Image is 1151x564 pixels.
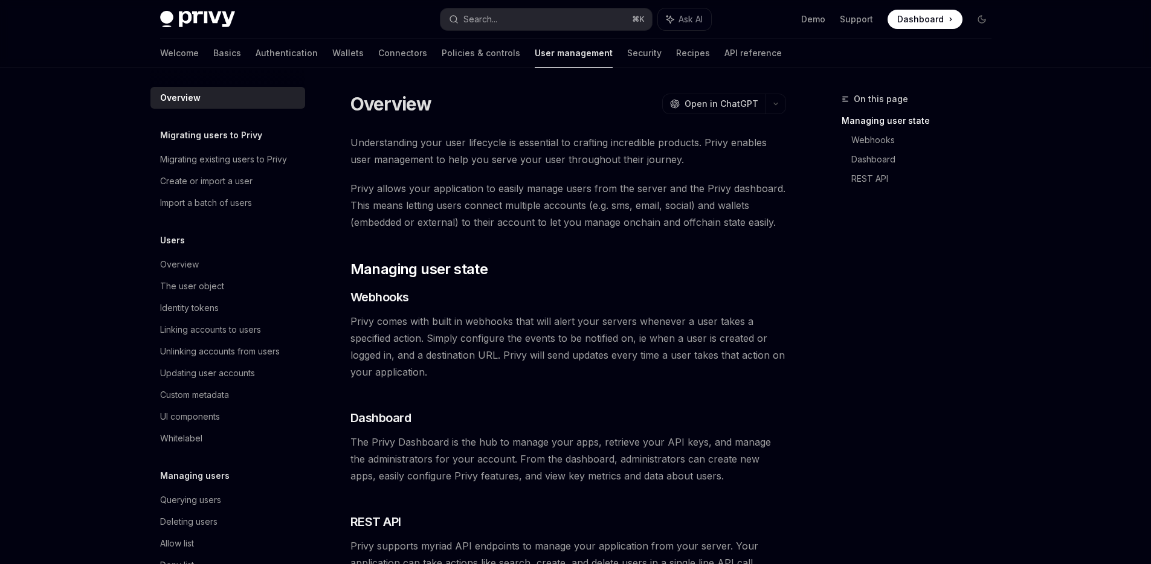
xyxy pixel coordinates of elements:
a: Security [627,39,662,68]
button: Ask AI [658,8,711,30]
div: Updating user accounts [160,366,255,380]
button: Search...⌘K [440,8,652,30]
div: Allow list [160,536,194,551]
a: Authentication [256,39,318,68]
a: Webhooks [851,130,1001,150]
a: Overview [150,87,305,109]
div: Deleting users [160,514,218,529]
span: Ask AI [679,13,703,25]
a: REST API [851,169,1001,188]
a: Welcome [160,39,199,68]
div: Migrating existing users to Privy [160,152,287,167]
a: Import a batch of users [150,192,305,214]
span: ⌘ K [632,14,645,24]
span: Privy allows your application to easily manage users from the server and the Privy dashboard. Thi... [350,180,786,231]
a: The user object [150,275,305,297]
span: The Privy Dashboard is the hub to manage your apps, retrieve your API keys, and manage the admini... [350,434,786,484]
span: Dashboard [350,409,411,426]
a: Create or import a user [150,170,305,192]
h5: Users [160,233,185,248]
a: Deleting users [150,511,305,533]
h5: Migrating users to Privy [160,128,262,143]
span: Privy comes with built in webhooks that will alert your servers whenever a user takes a specified... [350,313,786,380]
a: Linking accounts to users [150,319,305,341]
a: Dashboard [851,150,1001,169]
a: Updating user accounts [150,362,305,384]
span: Open in ChatGPT [685,98,758,110]
a: Policies & controls [442,39,520,68]
a: Custom metadata [150,384,305,406]
a: Allow list [150,533,305,554]
div: Linking accounts to users [160,322,261,337]
a: Querying users [150,489,305,511]
div: Overview [160,257,199,272]
a: Migrating existing users to Privy [150,149,305,170]
button: Open in ChatGPT [662,94,766,114]
a: User management [535,39,613,68]
a: Recipes [676,39,710,68]
a: Managing user state [842,111,1001,130]
a: Identity tokens [150,297,305,319]
div: Unlinking accounts from users [160,344,280,359]
a: Demo [801,13,825,25]
div: The user object [160,279,224,293]
button: Toggle dark mode [972,10,991,29]
div: Whitelabel [160,431,202,446]
span: Dashboard [897,13,944,25]
span: REST API [350,513,401,530]
a: Whitelabel [150,428,305,449]
a: Unlinking accounts from users [150,341,305,362]
h5: Managing users [160,469,230,483]
div: Identity tokens [160,301,219,315]
div: Search... [463,12,497,27]
a: Basics [213,39,241,68]
span: Managing user state [350,260,488,279]
span: Understanding your user lifecycle is essential to crafting incredible products. Privy enables use... [350,134,786,168]
div: Overview [160,91,201,105]
a: Overview [150,254,305,275]
a: API reference [724,39,782,68]
a: Dashboard [888,10,962,29]
a: Wallets [332,39,364,68]
div: Custom metadata [160,388,229,402]
span: On this page [854,92,908,106]
a: UI components [150,406,305,428]
div: UI components [160,409,220,424]
a: Support [840,13,873,25]
img: dark logo [160,11,235,28]
a: Connectors [378,39,427,68]
div: Create or import a user [160,174,253,188]
h1: Overview [350,93,432,115]
div: Import a batch of users [160,196,252,210]
div: Querying users [160,493,221,507]
span: Webhooks [350,289,409,306]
